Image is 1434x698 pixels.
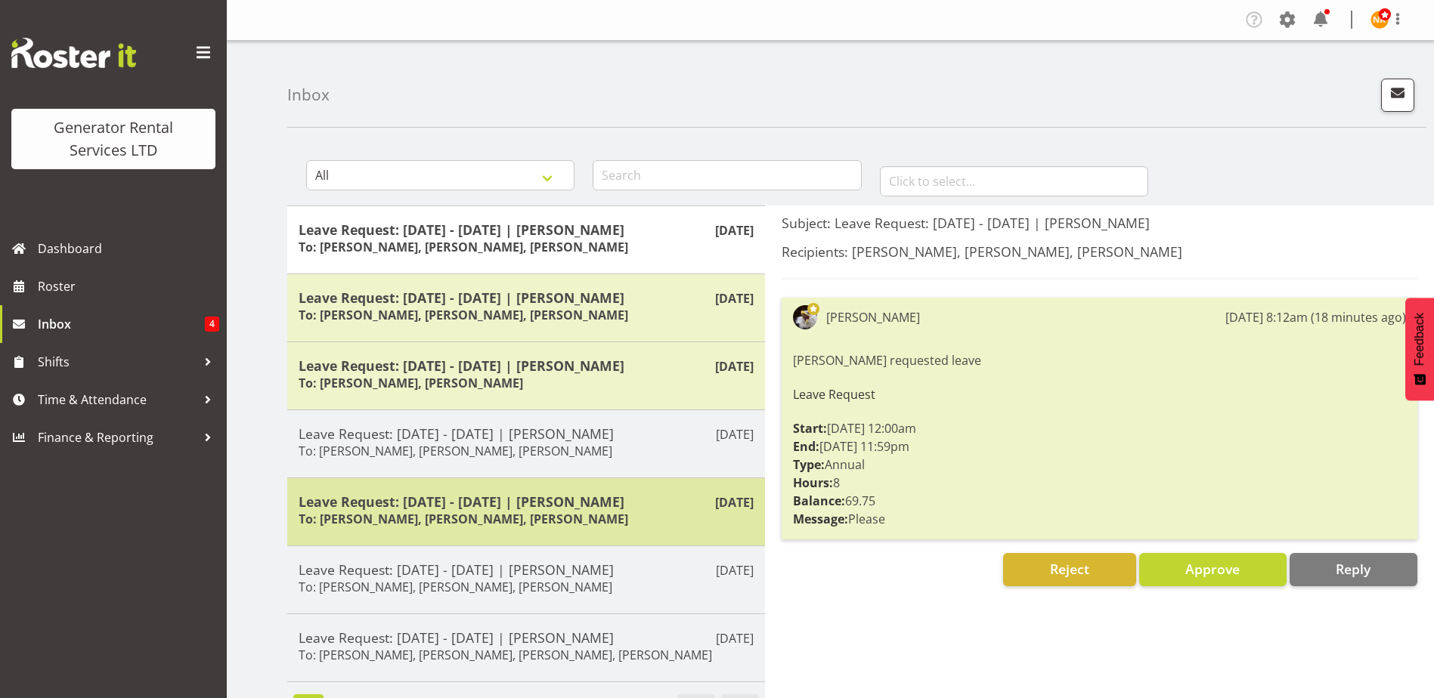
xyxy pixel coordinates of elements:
button: Approve [1139,553,1287,586]
input: Click to select... [880,166,1148,196]
strong: Start: [793,420,827,437]
p: [DATE] [716,561,754,579]
button: Reject [1003,553,1135,586]
button: Reply [1290,553,1417,586]
strong: Message: [793,511,848,527]
p: [DATE] [715,221,754,239]
strong: Type: [793,456,825,473]
h5: Leave Request: [DATE] - [DATE] | [PERSON_NAME] [299,357,754,374]
span: Approve [1185,560,1240,578]
h5: Recipients: [PERSON_NAME], [PERSON_NAME], [PERSON_NAME] [782,243,1417,260]
input: Search [593,160,861,190]
span: Shifts [38,351,197,373]
strong: Hours: [793,474,833,491]
span: Reply [1336,560,1371,578]
h6: To: [PERSON_NAME], [PERSON_NAME], [PERSON_NAME] [299,307,628,323]
h5: Leave Request: [DATE] - [DATE] | [PERSON_NAME] [299,425,754,442]
span: Feedback [1413,313,1426,366]
p: [DATE] [716,425,754,443]
h6: To: [PERSON_NAME], [PERSON_NAME], [PERSON_NAME] [299,579,612,595]
h5: Leave Request: [DATE] - [DATE] | [PERSON_NAME] [299,221,754,238]
p: [DATE] [715,357,754,375]
h5: Leave Request: [DATE] - [DATE] | [PERSON_NAME] [299,493,754,510]
span: Time & Attendance [38,388,197,411]
p: [DATE] [715,289,754,307]
h5: Subject: Leave Request: [DATE] - [DATE] | [PERSON_NAME] [782,215,1417,231]
div: [PERSON_NAME] [826,308,920,326]
h5: Leave Request: [DATE] - [DATE] | [PERSON_NAME] [299,629,754,646]
strong: Balance: [793,493,845,509]
span: Reject [1050,560,1089,578]
h6: To: [PERSON_NAME], [PERSON_NAME], [PERSON_NAME] [299,239,628,255]
span: Roster [38,275,219,298]
h6: To: [PERSON_NAME], [PERSON_NAME], [PERSON_NAME] [299,443,612,459]
h6: To: [PERSON_NAME], [PERSON_NAME], [PERSON_NAME] [299,511,628,527]
strong: End: [793,438,819,455]
p: [DATE] [716,629,754,647]
img: andrew-crenfeldtab2e0c3de70d43fd7286f7b271d34304.png [793,305,817,329]
div: Generator Rental Services LTD [26,116,200,162]
h5: Leave Request: [DATE] - [DATE] | [PERSON_NAME] [299,289,754,306]
h4: Inbox [287,86,330,103]
h6: Leave Request [793,388,1406,401]
img: Rosterit website logo [11,38,136,68]
div: [DATE] 8:12am (18 minutes ago) [1225,308,1406,326]
h6: To: [PERSON_NAME], [PERSON_NAME], [PERSON_NAME], [PERSON_NAME] [299,647,712,662]
h6: To: [PERSON_NAME], [PERSON_NAME] [299,375,523,391]
span: 4 [205,317,219,332]
img: nicko-kokkaris11624.jpg [1371,11,1389,29]
span: Inbox [38,313,205,335]
span: Dashboard [38,237,219,260]
span: Finance & Reporting [38,426,197,449]
h5: Leave Request: [DATE] - [DATE] | [PERSON_NAME] [299,561,754,578]
button: Feedback - Show survey [1405,298,1434,400]
p: [DATE] [715,493,754,511]
div: [PERSON_NAME] requested leave [DATE] 12:00am [DATE] 11:59pm Annual 8 69.75 Please [793,347,1406,532]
